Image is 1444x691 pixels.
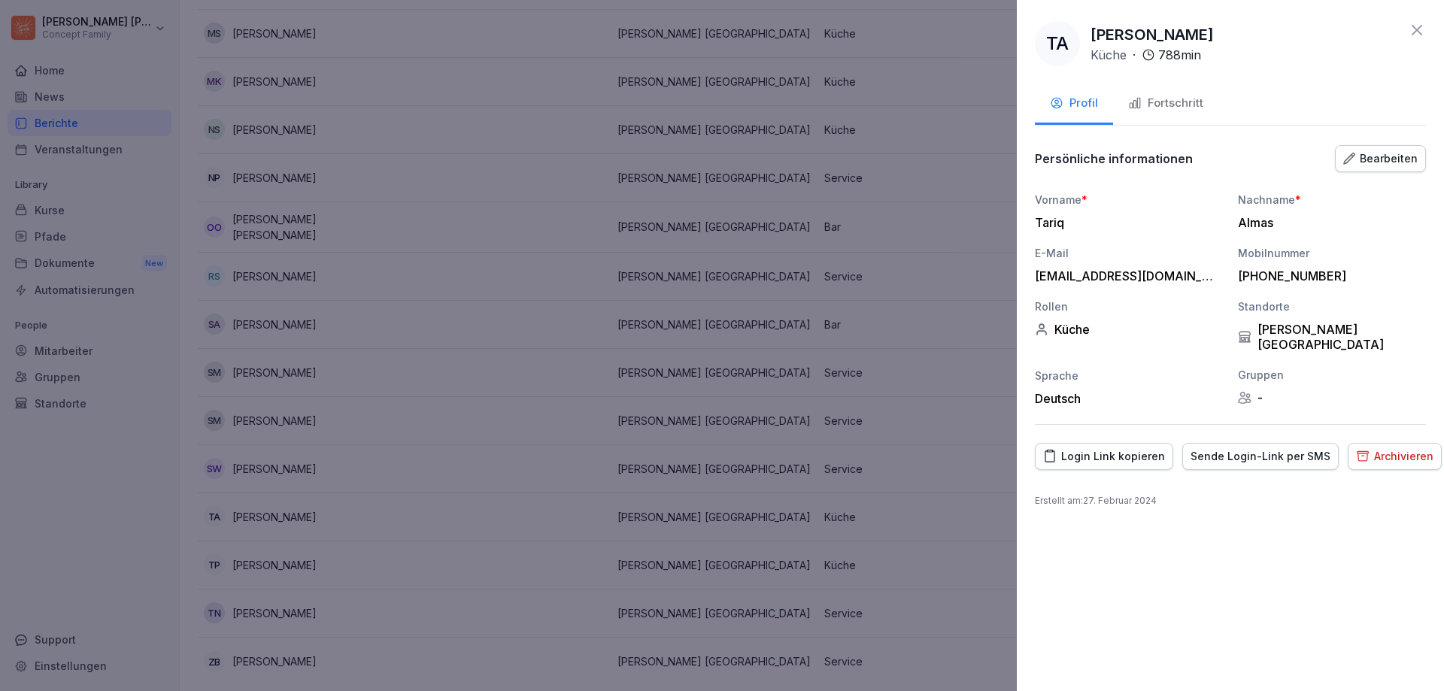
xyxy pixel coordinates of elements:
div: Sprache [1035,368,1223,383]
div: Profil [1050,95,1098,112]
div: Sende Login-Link per SMS [1191,448,1330,465]
div: Login Link kopieren [1043,448,1165,465]
p: Küche [1091,46,1127,64]
div: [EMAIL_ADDRESS][DOMAIN_NAME] [1035,268,1215,283]
button: Login Link kopieren [1035,443,1173,470]
div: Mobilnummer [1238,245,1426,261]
button: Archivieren [1348,443,1442,470]
div: E-Mail [1035,245,1223,261]
div: Bearbeiten [1343,150,1418,167]
div: Nachname [1238,192,1426,208]
div: - [1238,390,1426,405]
div: Küche [1035,322,1223,337]
div: TA [1035,21,1080,66]
div: [PERSON_NAME] [GEOGRAPHIC_DATA] [1238,322,1426,352]
div: Standorte [1238,299,1426,314]
button: Bearbeiten [1335,145,1426,172]
button: Profil [1035,84,1113,125]
p: 788 min [1158,46,1201,64]
div: Rollen [1035,299,1223,314]
p: [PERSON_NAME] [1091,23,1214,46]
div: · [1091,46,1201,64]
div: Gruppen [1238,367,1426,383]
button: Fortschritt [1113,84,1218,125]
div: Fortschritt [1128,95,1203,112]
p: Persönliche informationen [1035,151,1193,166]
div: Tariq [1035,215,1215,230]
div: Archivieren [1356,448,1433,465]
div: Almas [1238,215,1418,230]
p: Erstellt am : 27. Februar 2024 [1035,494,1426,508]
button: Sende Login-Link per SMS [1182,443,1339,470]
div: [PHONE_NUMBER] [1238,268,1418,283]
div: Deutsch [1035,391,1223,406]
div: Vorname [1035,192,1223,208]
